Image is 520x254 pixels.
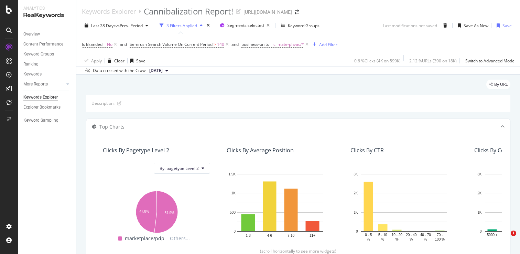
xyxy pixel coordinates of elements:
[23,104,71,111] a: Explorer Bookmarks
[477,172,482,176] text: 3K
[354,191,358,195] text: 2K
[105,55,124,66] button: Clear
[396,237,399,241] text: %
[125,234,164,243] span: marketplace/pdp
[144,6,233,17] div: Cannibalization Report!
[437,233,443,237] text: 70 -
[99,123,124,130] div: Top Charts
[227,22,264,28] span: Segments selected
[310,233,315,237] text: 11+
[463,55,514,66] button: Switch to Advanced Mode
[128,55,145,66] button: Save
[23,71,71,78] a: Keywords
[227,171,334,243] div: A chart.
[23,31,71,38] a: Overview
[435,237,445,241] text: 100 %
[234,230,236,233] text: 0
[217,20,272,31] button: Segments selected
[157,20,205,31] button: 3 Filters Applied
[288,23,319,29] div: Keyword Groups
[214,41,216,47] span: >
[487,233,498,237] text: 5000 +
[23,61,39,68] div: Ranking
[167,234,193,243] span: Others...
[154,163,210,174] button: By: pagetype Level 2
[241,41,269,47] span: business-units
[367,237,370,241] text: %
[23,41,63,48] div: Content Performance
[166,23,197,29] div: 3 Filters Applied
[246,233,251,237] text: 1-3
[23,81,64,88] a: More Reports
[502,23,512,29] div: Save
[23,71,42,78] div: Keywords
[354,172,358,176] text: 3K
[116,23,143,29] span: vs Prev. Period
[130,41,213,47] span: Semrush Search Volume On Current Period
[480,230,482,233] text: 0
[465,58,514,64] div: Switch to Advanced Mode
[243,9,292,16] div: [URL][DOMAIN_NAME]
[23,51,71,58] a: Keyword Groups
[409,58,457,64] div: 2.12 % URLs ( 390 on 18K )
[267,233,272,237] text: 4-6
[23,117,58,124] div: Keyword Sampling
[354,58,401,64] div: 0.6 % Clicks ( 4K on 599K )
[228,172,236,176] text: 1.5K
[91,23,116,29] span: Last 28 Days
[114,58,124,64] div: Clear
[231,41,239,47] div: and
[319,42,337,48] div: Add Filter
[23,81,48,88] div: More Reports
[139,209,149,213] text: 47.8%
[227,147,294,154] div: Clicks By Average Position
[103,147,169,154] div: Clicks By pagetype Level 2
[354,210,358,214] text: 1K
[23,11,71,19] div: RealKeywords
[136,58,145,64] div: Save
[494,82,508,87] span: By URL
[464,23,488,29] div: Save As New
[295,10,299,14] div: arrow-right-arrow-left
[120,41,127,47] div: and
[23,104,61,111] div: Explorer Bookmarks
[23,31,40,38] div: Overview
[82,55,102,66] button: Apply
[455,20,488,31] button: Save As New
[424,237,427,241] text: %
[378,233,387,237] text: 5 - 10
[494,20,512,31] button: Save
[23,51,54,58] div: Keyword Groups
[406,233,417,237] text: 20 - 40
[383,23,437,29] div: Last modifications not saved
[23,61,71,68] a: Ranking
[147,67,171,75] button: [DATE]
[23,41,71,48] a: Content Performance
[477,210,482,214] text: 1K
[350,171,458,243] svg: A chart.
[231,191,236,195] text: 1K
[91,58,102,64] div: Apply
[107,40,112,49] span: No
[350,147,384,154] div: Clicks By CTR
[23,94,58,101] div: Keywords Explorer
[217,40,224,49] span: 140
[164,211,174,214] text: 51.9%
[23,94,71,101] a: Keywords Explorer
[365,233,372,237] text: 0 - 5
[288,233,294,237] text: 7-10
[82,41,102,47] span: Is Branded
[82,8,136,15] a: Keywords Explorer
[205,22,211,29] div: times
[103,187,210,234] svg: A chart.
[420,233,431,237] text: 40 - 70
[356,230,358,233] text: 0
[23,117,71,124] a: Keyword Sampling
[93,68,147,74] div: Data crossed with the Crawl
[82,20,151,31] button: Last 28 DaysvsPrev. Period
[160,165,199,171] span: By: pagetype Level 2
[410,237,413,241] text: %
[497,231,513,247] iframe: Intercom live chat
